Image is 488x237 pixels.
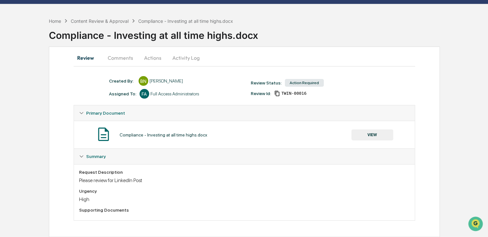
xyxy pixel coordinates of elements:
[74,50,415,66] div: secondary tabs example
[95,126,112,142] img: Document Icon
[71,18,129,24] div: Content Review & Approval
[167,50,205,66] button: Activity Log
[6,82,12,87] div: 🖐️
[4,91,43,102] a: 🔎Data Lookup
[44,78,82,90] a: 🗄️Attestations
[53,81,80,87] span: Attestations
[109,78,135,83] div: Created By: ‎ ‎
[281,91,306,96] span: d4a7e95f-c89f-4deb-96a8-dacfe48f789d
[251,80,282,85] div: Review Status:
[13,93,41,100] span: Data Lookup
[103,50,138,66] button: Comments
[351,129,393,140] button: VIEW
[120,132,207,137] div: Compliance - Investing at all time highs.docx
[6,94,12,99] div: 🔎
[74,121,415,148] div: Primary Document
[22,49,105,56] div: Start new chat
[467,216,485,233] iframe: Open customer support
[49,18,61,24] div: Home
[45,109,78,114] a: Powered byPylon
[109,51,117,59] button: Start new chat
[74,50,103,66] button: Review
[47,82,52,87] div: 🗄️
[64,109,78,114] span: Pylon
[22,56,81,61] div: We're available if you need us!
[109,91,136,96] div: Assigned To:
[79,196,410,202] div: High
[74,149,415,164] div: Summary
[150,91,199,96] div: Full Access Administrators
[79,177,410,183] div: Please review for LinkedIn Post
[86,154,106,159] span: Summary
[49,24,488,41] div: Compliance - Investing at all time highs.docx
[138,50,167,66] button: Actions
[149,78,183,83] div: [PERSON_NAME]
[79,170,410,175] div: Request Description
[74,164,415,220] div: Summary
[4,78,44,90] a: 🖐️Preclearance
[138,18,233,24] div: Compliance - Investing at all time highs.docx
[74,105,415,121] div: Primary Document
[86,110,125,116] span: Primary Document
[140,89,149,99] div: FA
[285,79,324,87] div: Action Required
[13,81,41,87] span: Preclearance
[6,49,18,61] img: 1746055101610-c473b297-6a78-478c-a979-82029cc54cd1
[6,13,117,24] p: How can we help?
[251,91,271,96] div: Review Id:
[79,207,410,213] div: Supporting Documents
[79,189,410,194] div: Urgency
[139,76,148,86] div: BN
